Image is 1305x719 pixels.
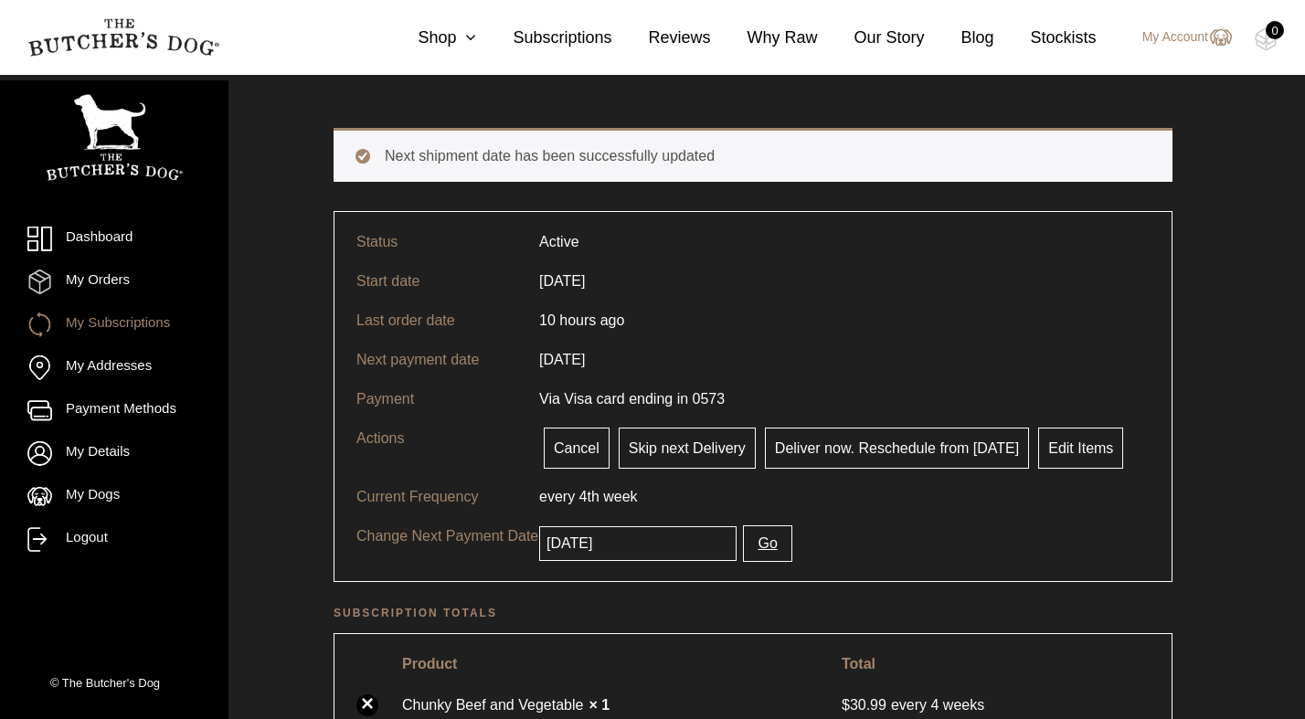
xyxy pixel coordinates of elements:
td: 10 hours ago [528,301,635,340]
a: My Details [27,441,201,466]
a: Shop [381,26,476,50]
a: × [356,694,378,716]
td: [DATE] [528,340,596,379]
a: Skip next Delivery [619,428,756,469]
th: Total [831,645,1161,683]
span: week [603,489,637,504]
td: Start date [345,261,528,301]
a: Edit Items [1038,428,1123,469]
a: Dashboard [27,227,201,251]
td: Actions [345,418,528,477]
a: Chunky Beef and Vegetable [402,694,585,716]
a: Subscriptions [476,26,611,50]
img: TBD_Portrait_Logo_White.png [46,94,183,181]
td: [DATE] [528,261,596,301]
a: Stockists [994,26,1097,50]
span: every 4th [539,489,599,504]
p: Change Next Payment Date [356,525,539,547]
span: Via Visa card ending in 0573 [539,391,725,407]
p: Current Frequency [356,486,539,508]
a: Logout [27,527,201,552]
a: My Subscriptions [27,312,201,337]
a: My Dogs [27,484,201,509]
th: Product [391,645,829,683]
span: 30.99 [842,697,891,713]
button: Go [743,525,791,562]
a: My Orders [27,270,201,294]
td: Last order date [345,301,528,340]
a: Why Raw [711,26,818,50]
div: 0 [1266,21,1284,39]
a: Deliver now. Reschedule from [DATE] [765,428,1029,469]
span: $ [842,697,850,713]
a: My Addresses [27,355,201,380]
td: Active [528,223,590,261]
a: Our Story [818,26,925,50]
td: Next payment date [345,340,528,379]
td: Status [345,223,528,261]
a: Reviews [611,26,710,50]
h2: Subscription totals [334,604,1172,622]
strong: × 1 [589,697,610,713]
a: Blog [925,26,994,50]
a: My Account [1124,26,1232,48]
td: Payment [345,379,528,418]
img: TBD_Cart-Empty.png [1255,27,1278,51]
a: Payment Methods [27,398,201,423]
a: Cancel [544,428,610,469]
div: Next shipment date has been successfully updated [334,128,1172,182]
